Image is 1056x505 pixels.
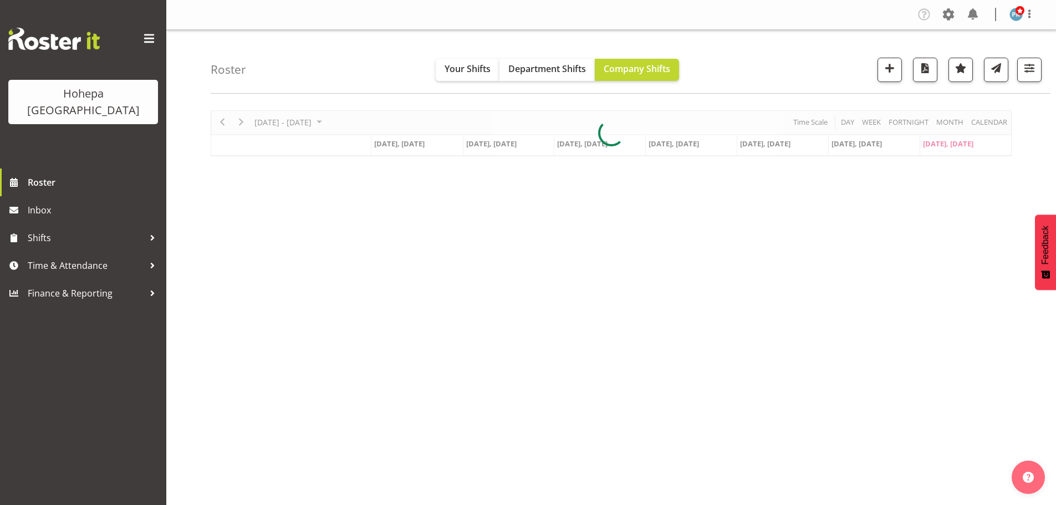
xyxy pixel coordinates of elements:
span: Time & Attendance [28,257,144,274]
button: Feedback - Show survey [1035,215,1056,290]
button: Add a new shift [878,58,902,82]
h4: Roster [211,63,246,76]
img: poonam-kade5940.jpg [1009,8,1023,21]
span: Feedback [1040,226,1050,264]
button: Company Shifts [595,59,679,81]
span: Department Shifts [508,63,586,75]
span: Inbox [28,202,161,218]
span: Roster [28,174,161,191]
button: Send a list of all shifts for the selected filtered period to all rostered employees. [984,58,1008,82]
button: Department Shifts [499,59,595,81]
span: Shifts [28,229,144,246]
button: Download a PDF of the roster according to the set date range. [913,58,937,82]
div: Hohepa [GEOGRAPHIC_DATA] [19,85,147,119]
button: Highlight an important date within the roster. [948,58,973,82]
span: Finance & Reporting [28,285,144,302]
button: Filter Shifts [1017,58,1042,82]
img: help-xxl-2.png [1023,472,1034,483]
span: Your Shifts [445,63,491,75]
img: Rosterit website logo [8,28,100,50]
span: Company Shifts [604,63,670,75]
button: Your Shifts [436,59,499,81]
